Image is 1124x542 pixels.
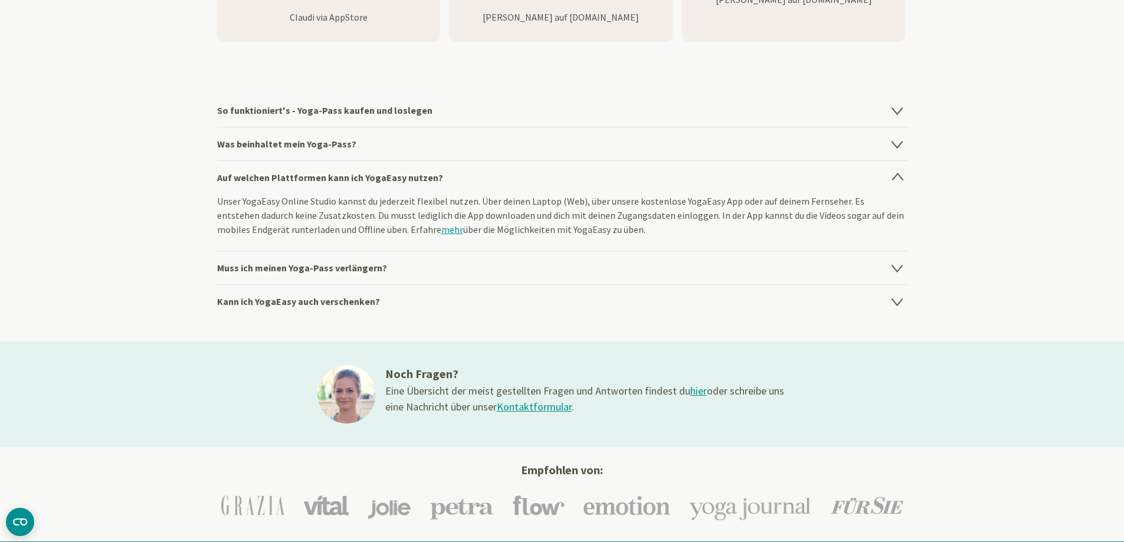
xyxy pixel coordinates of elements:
img: ines@1x.jpg [317,365,376,423]
img: Vital Logo [303,495,349,515]
h3: Noch Fragen? [385,365,787,383]
img: Yoga-Journal Logo [689,491,812,520]
img: Emotion Logo [584,495,670,515]
button: CMP-Widget öffnen [6,508,34,536]
h4: So funktioniert's - Yoga-Pass kaufen und loslegen [217,94,907,127]
p: [PERSON_NAME] auf [DOMAIN_NAME] [450,10,673,24]
img: Für Sie Logo [831,497,903,514]
img: Petra Logo [430,491,494,520]
h4: Kann ich YogaEasy auch verschenken? [217,284,907,318]
a: mehr [441,224,463,235]
img: Jolie Logo [368,492,411,518]
h4: Auf welchen Plattformen kann ich YogaEasy nutzen? [217,160,907,194]
a: Kontaktformular [497,400,572,413]
p: Claudi via AppStore [217,10,440,24]
a: hier [690,384,707,398]
div: Unser YogaEasy Online Studio kannst du jederzeit flexibel nutzen. Über deinen Laptop (Web), über ... [217,194,907,251]
div: Eine Übersicht der meist gestellten Fragen und Antworten findest du oder schreibe uns eine Nachri... [385,383,787,415]
img: Flow Logo [513,495,565,515]
h4: Muss ich meinen Yoga-Pass verlängern? [217,251,907,284]
img: Grazia Logo [221,495,284,515]
h4: Was beinhaltet mein Yoga-Pass? [217,127,907,160]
